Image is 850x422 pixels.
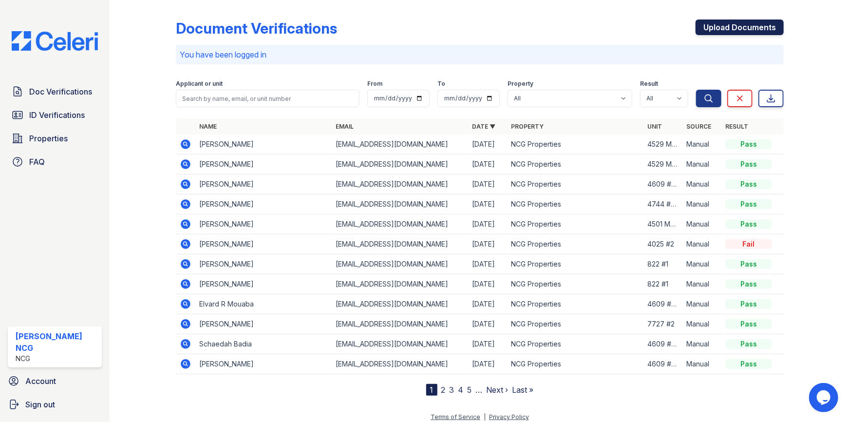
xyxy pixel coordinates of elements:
[647,123,662,130] a: Unit
[367,80,382,88] label: From
[682,334,721,354] td: Manual
[484,413,486,421] div: |
[25,375,56,387] span: Account
[4,395,106,414] a: Sign out
[507,154,643,174] td: NCG Properties
[511,123,544,130] a: Property
[476,384,483,396] span: …
[25,399,55,410] span: Sign out
[643,294,682,314] td: 4609 #201
[725,259,772,269] div: Pass
[332,354,468,374] td: [EMAIL_ADDRESS][DOMAIN_NAME]
[332,334,468,354] td: [EMAIL_ADDRESS][DOMAIN_NAME]
[725,239,772,249] div: Fail
[682,154,721,174] td: Manual
[725,219,772,229] div: Pass
[426,384,437,396] div: 1
[725,179,772,189] div: Pass
[195,134,332,154] td: [PERSON_NAME]
[468,385,472,395] a: 5
[507,214,643,234] td: NCG Properties
[176,90,359,107] input: Search by name, email, or unit number
[332,174,468,194] td: [EMAIL_ADDRESS][DOMAIN_NAME]
[725,319,772,329] div: Pass
[507,174,643,194] td: NCG Properties
[643,334,682,354] td: 4609 #201
[437,80,445,88] label: To
[468,234,507,254] td: [DATE]
[195,274,332,294] td: [PERSON_NAME]
[487,385,509,395] a: Next ›
[643,274,682,294] td: 822 #1
[332,274,468,294] td: [EMAIL_ADDRESS][DOMAIN_NAME]
[507,234,643,254] td: NCG Properties
[682,254,721,274] td: Manual
[507,334,643,354] td: NCG Properties
[643,354,682,374] td: 4609 #201
[643,214,682,234] td: 4501 Maple 2S
[195,174,332,194] td: [PERSON_NAME]
[16,330,98,354] div: [PERSON_NAME] NCG
[8,152,102,172] a: FAQ
[332,254,468,274] td: [EMAIL_ADDRESS][DOMAIN_NAME]
[29,86,92,97] span: Doc Verifications
[507,274,643,294] td: NCG Properties
[643,314,682,334] td: 7727 #2
[507,314,643,334] td: NCG Properties
[468,174,507,194] td: [DATE]
[682,134,721,154] td: Manual
[16,354,98,364] div: NCG
[458,385,464,395] a: 4
[468,274,507,294] td: [DATE]
[682,354,721,374] td: Manual
[682,294,721,314] td: Manual
[468,134,507,154] td: [DATE]
[725,159,772,169] div: Pass
[643,254,682,274] td: 822 #1
[643,154,682,174] td: 4529 Maple
[4,371,106,391] a: Account
[332,134,468,154] td: [EMAIL_ADDRESS][DOMAIN_NAME]
[507,194,643,214] td: NCG Properties
[176,19,337,37] div: Document Verifications
[450,385,454,395] a: 3
[431,413,480,421] a: Terms of Service
[199,123,217,130] a: Name
[512,385,534,395] a: Last »
[725,299,772,309] div: Pass
[682,314,721,334] td: Manual
[725,199,772,209] div: Pass
[180,49,780,60] p: You have been logged in
[507,134,643,154] td: NCG Properties
[468,294,507,314] td: [DATE]
[8,82,102,101] a: Doc Verifications
[489,413,529,421] a: Privacy Policy
[682,274,721,294] td: Manual
[682,174,721,194] td: Manual
[472,123,495,130] a: Date ▼
[4,31,106,51] img: CE_Logo_Blue-a8612792a0a2168367f1c8372b55b34899dd931a85d93a1a3d3e32e68fde9ad4.png
[725,139,772,149] div: Pass
[640,80,658,88] label: Result
[195,314,332,334] td: [PERSON_NAME]
[468,194,507,214] td: [DATE]
[725,123,748,130] a: Result
[507,354,643,374] td: NCG Properties
[643,194,682,214] td: 4744 #3W
[686,123,711,130] a: Source
[507,254,643,274] td: NCG Properties
[468,354,507,374] td: [DATE]
[195,254,332,274] td: [PERSON_NAME]
[468,314,507,334] td: [DATE]
[468,214,507,234] td: [DATE]
[725,279,772,289] div: Pass
[725,359,772,369] div: Pass
[682,234,721,254] td: Manual
[332,294,468,314] td: [EMAIL_ADDRESS][DOMAIN_NAME]
[682,214,721,234] td: Manual
[8,105,102,125] a: ID Verifications
[332,194,468,214] td: [EMAIL_ADDRESS][DOMAIN_NAME]
[29,109,85,121] span: ID Verifications
[682,194,721,214] td: Manual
